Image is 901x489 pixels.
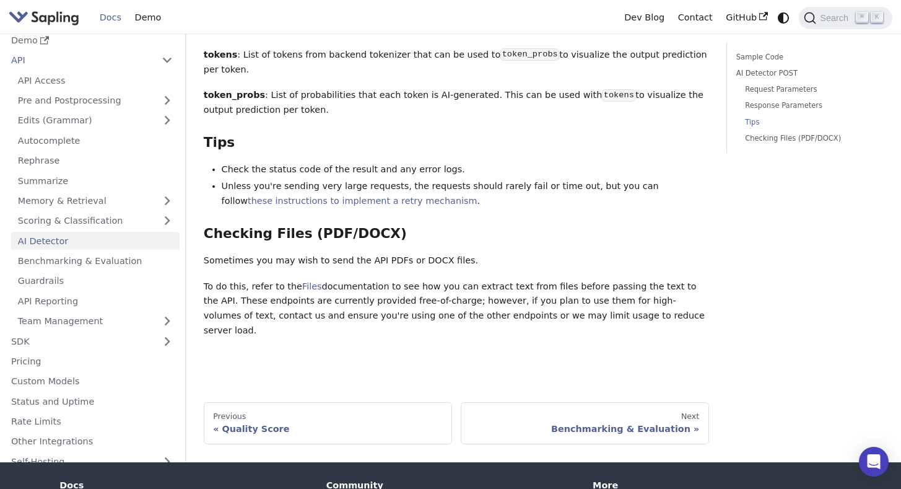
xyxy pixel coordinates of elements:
a: Self-Hosting [4,452,180,470]
a: Demo [4,31,180,49]
a: Status and Uptime [4,392,180,410]
a: Scoring & Classification [11,211,180,229]
kbd: ⌘ [856,12,868,23]
a: Rate Limits [4,412,180,430]
kbd: K [871,12,883,23]
a: Benchmarking & Evaluation [11,252,180,270]
a: Checking Files (PDF/DOCX) [745,133,874,144]
a: Custom Models [4,372,180,390]
button: Collapse sidebar category 'API' [155,51,180,69]
div: Next [470,412,699,421]
a: Request Parameters [745,84,874,95]
strong: token_probs [204,90,265,100]
a: Demo [128,8,168,27]
a: Team Management [11,312,180,330]
div: Previous [213,412,442,421]
a: Pre and Postprocessing [11,91,180,109]
a: Sample Code [736,51,879,63]
div: Benchmarking & Evaluation [470,423,699,434]
li: Unless you're sending very large requests, the requests should rarely fail or time out, but you c... [222,179,709,209]
a: Dev Blog [617,8,671,27]
h3: Tips [204,134,709,151]
img: Sapling.ai [9,9,79,27]
span: Search [816,13,856,23]
a: Rephrase [11,151,180,169]
a: API Reporting [11,292,180,310]
button: Expand sidebar category 'SDK' [155,332,180,350]
a: Other Integrations [4,433,180,451]
strong: tokens [204,50,238,59]
div: Open Intercom Messenger [859,447,889,477]
a: Summarize [11,172,180,190]
a: Docs [93,8,128,27]
a: NextBenchmarking & Evaluation [461,402,709,444]
button: Search (Command+K) [799,7,892,29]
a: PreviousQuality Score [204,402,452,444]
a: API [4,51,155,69]
div: Quality Score [213,423,442,434]
h3: Checking Files (PDF/DOCX) [204,226,709,242]
a: AI Detector POST [736,68,879,79]
a: Tips [745,117,874,128]
a: AI Detector [11,232,180,250]
p: Sometimes you may wish to send the API PDFs or DOCX files. [204,253,709,268]
a: Pricing [4,352,180,370]
button: Switch between dark and light mode (currently system mode) [775,9,793,27]
a: Edits (Grammar) [11,112,180,130]
a: Autocomplete [11,131,180,149]
a: Files [302,281,322,291]
a: Response Parameters [745,100,874,112]
a: GitHub [719,8,774,27]
a: Memory & Retrieval [11,192,180,209]
a: Contact [671,8,720,27]
p: : List of probabilities that each token is AI-generated. This can be used with to visualize the o... [204,88,709,118]
a: SDK [4,332,155,350]
code: tokens [602,89,635,102]
a: Guardrails [11,272,180,290]
a: API Access [11,71,180,89]
code: token_probs [500,48,559,61]
a: these instructions to implement a retry mechanism [248,196,477,206]
p: : List of tokens from backend tokenizer that can be used to to visualize the output prediction pe... [204,48,709,77]
nav: Docs pages [204,402,709,444]
a: Sapling.ai [9,9,84,27]
p: To do this, refer to the documentation to see how you can extract text from files before passing ... [204,280,709,338]
li: Check the status code of the result and any error logs. [222,162,709,177]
